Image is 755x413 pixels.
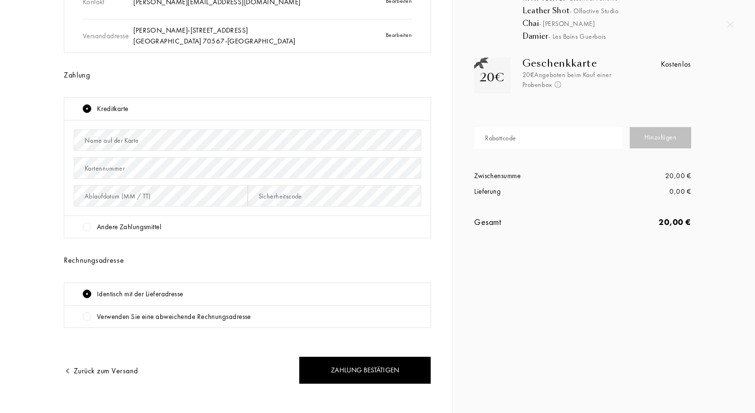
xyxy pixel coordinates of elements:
img: gift_n.png [474,58,488,69]
div: 20,00 € [583,171,691,181]
img: info_voucher.png [555,81,561,88]
div: 0,00 € [583,186,691,197]
div: Lieferung [474,186,582,197]
div: Gesamt [474,215,582,228]
div: [PERSON_NAME] - [STREET_ADDRESS] [GEOGRAPHIC_DATA] 70567 - [GEOGRAPHIC_DATA] [133,25,371,46]
img: arrow.png [64,367,71,375]
div: Rechnungsadresse [64,255,431,266]
div: Identisch mit der Lieferadresse [97,289,183,300]
div: Versandadresse [83,25,133,47]
div: 20€ Angeboten beim Kauf einer Probenbox [522,70,637,90]
img: quit_onboard.svg [727,21,734,28]
div: Verwenden Sie eine abweichende Rechnungsadresse [97,311,251,322]
div: Damier [522,32,708,41]
div: Zurück zum Versand [64,365,138,377]
div: Name auf der Karte [85,136,139,146]
span: - Olfactive Studio [570,7,618,15]
div: Chai [522,19,708,28]
span: - Les Bains Guerbois [548,32,606,41]
div: Zwischensumme [474,171,582,181]
div: Kostenlos [661,59,691,70]
div: Kartennummer [85,163,125,173]
div: Andere Zahlungsmittel [97,222,161,232]
div: Bearbeiten [371,25,421,47]
div: 20,00 € [583,215,691,228]
div: Rabattcode [485,133,516,143]
div: Zahlung bestätigen [299,356,431,384]
div: Sicherheitscode [259,191,302,201]
div: Leather Shot [522,6,708,16]
div: 20€ [480,69,504,86]
div: Hinzufügen [630,127,691,148]
span: - [PERSON_NAME] [539,19,595,28]
div: Kreditkarte [97,103,129,114]
div: Geschenkkarte [522,58,637,69]
div: Ablaufdatum (MM / TT) [85,191,151,201]
div: Zahlung [64,69,431,81]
